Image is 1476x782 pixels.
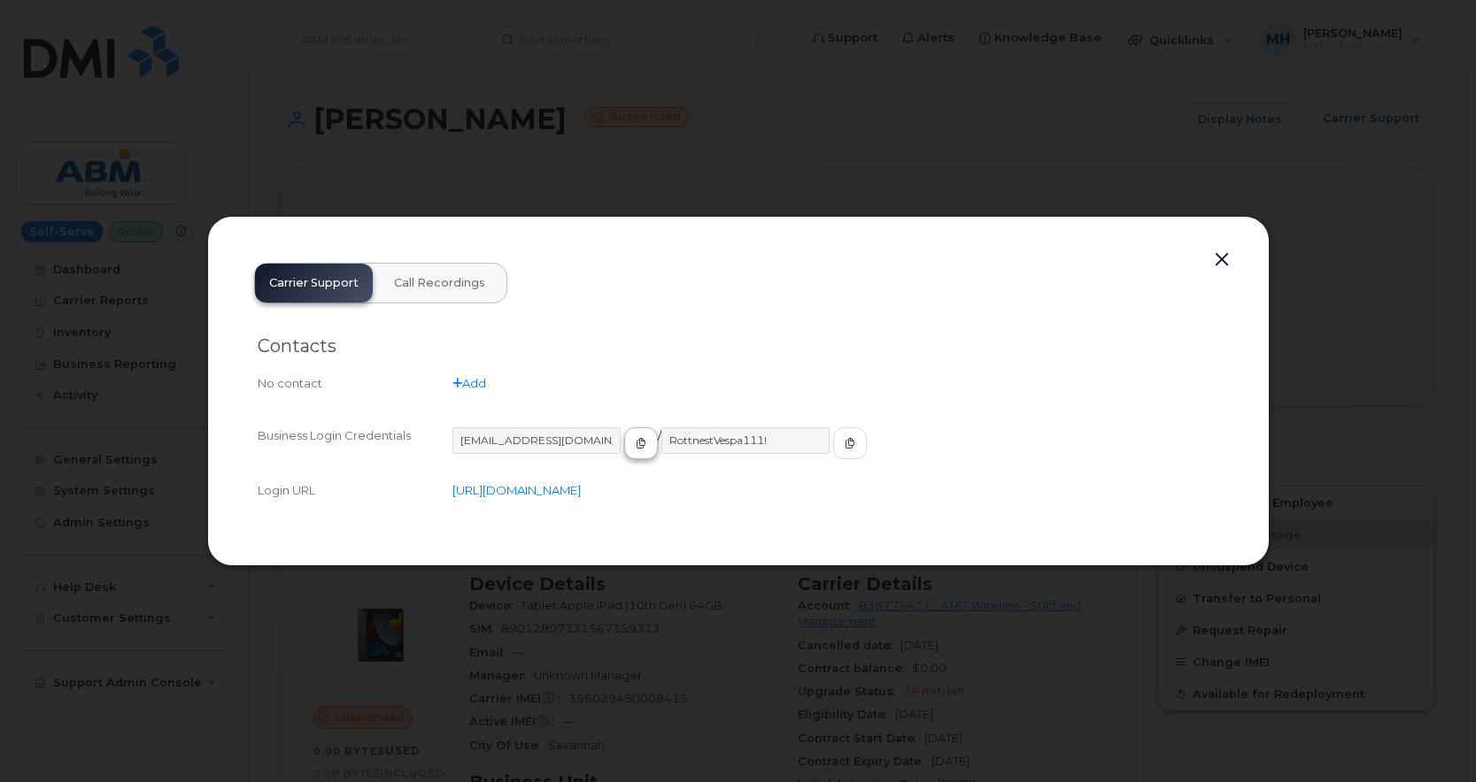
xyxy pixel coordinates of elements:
[452,376,486,390] a: Add
[394,276,485,290] span: Call Recordings
[258,335,1219,357] h2: Contacts
[452,483,581,497] a: [URL][DOMAIN_NAME]
[258,482,452,499] div: Login URL
[833,427,867,459] button: copy to clipboard
[258,427,452,475] div: Business Login Credentials
[258,375,452,392] div: No contact
[624,427,658,459] button: copy to clipboard
[452,427,1219,475] div: /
